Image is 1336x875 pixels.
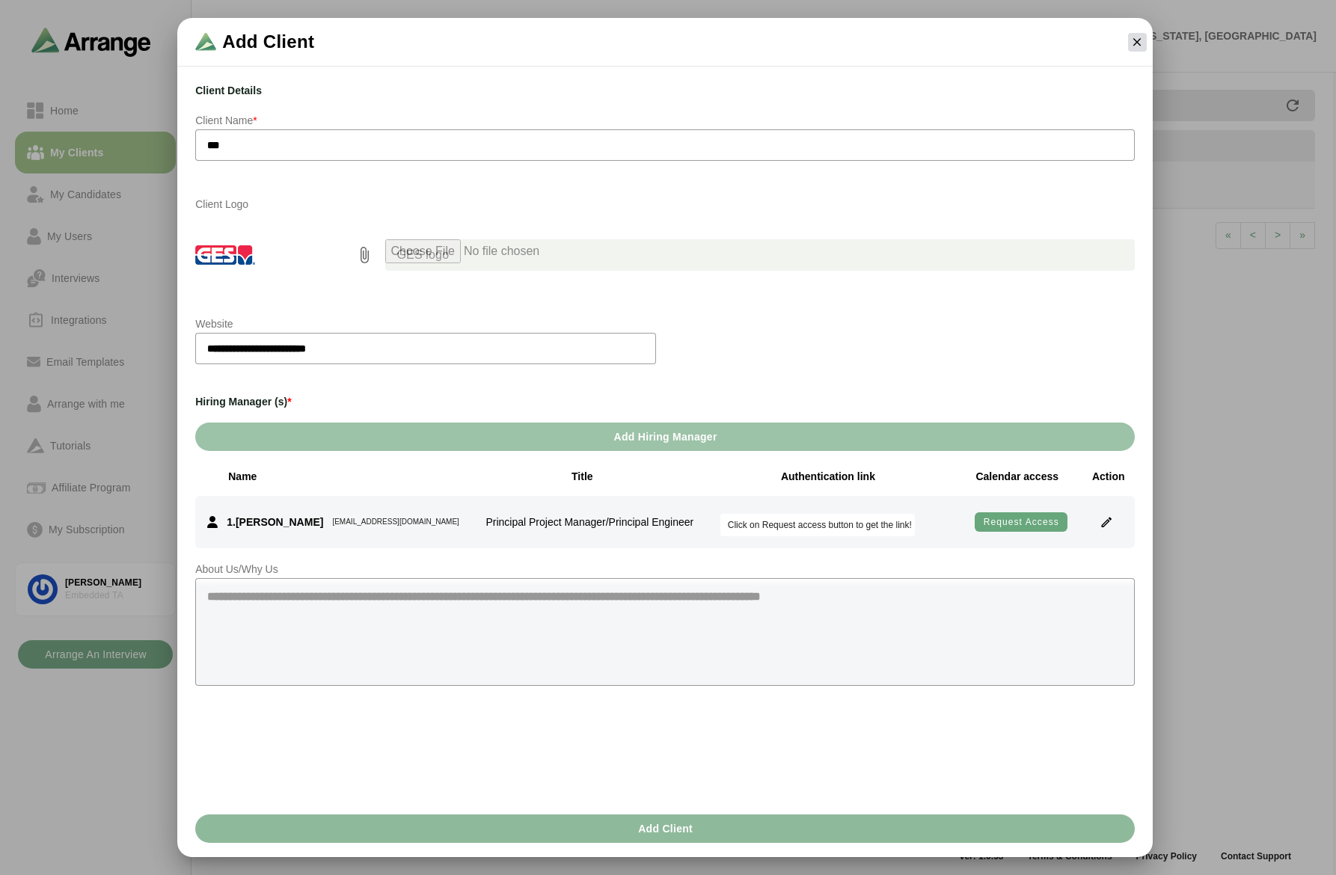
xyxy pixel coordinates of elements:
p: Client Name [195,111,1135,129]
div: Click on Request access button to get the link! [728,518,907,532]
h3: .[PERSON_NAME] [227,517,323,527]
button: Add Client [195,814,1135,843]
span: Request access [983,516,1059,528]
div: Calendar access [969,469,1066,484]
span: Add Client [637,814,693,843]
div: Name [195,469,477,484]
button: Request access [975,512,1067,532]
button: Add Hiring Manager [195,423,1135,451]
span: Add Hiring Manager [613,423,717,451]
span: Add Client [222,30,314,54]
div: [EMAIL_ADDRESS][DOMAIN_NAME] [332,515,459,529]
div: Title [528,469,618,484]
img: GES-logo.png [195,225,255,285]
p: Website [195,315,656,333]
div: Action [1082,469,1135,484]
span: 1 [227,516,233,528]
p: About Us/Why Us [195,560,1135,578]
div: Authentication link [762,469,894,484]
p: Client Logo [195,195,1135,213]
p: Principal Project Manager/Principal Engineer [485,515,693,529]
i: prepended action [355,246,373,264]
h3: Client Details [195,82,1135,99]
h3: Hiring Manager (s) [195,393,1135,411]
